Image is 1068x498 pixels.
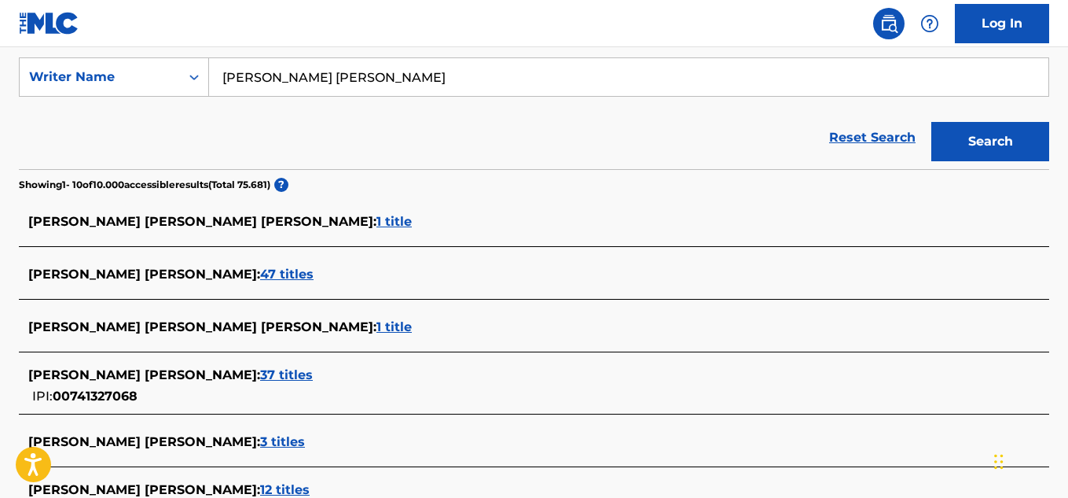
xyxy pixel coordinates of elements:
[32,389,53,404] span: IPI:
[989,422,1068,498] iframe: Chat Widget
[19,178,270,192] p: Showing 1 - 10 of 10.000 accessible results (Total 75.681 )
[931,122,1049,161] button: Search
[28,367,260,382] span: [PERSON_NAME] [PERSON_NAME] :
[914,8,945,39] div: Help
[989,422,1068,498] div: Widget de chat
[28,319,376,334] span: [PERSON_NAME] [PERSON_NAME] [PERSON_NAME] :
[53,389,138,404] span: 00741327068
[28,482,260,497] span: [PERSON_NAME] [PERSON_NAME] :
[28,434,260,449] span: [PERSON_NAME] [PERSON_NAME] :
[376,319,412,334] span: 1 title
[376,214,412,229] span: 1 title
[260,482,310,497] span: 12 titles
[29,68,171,87] div: Writer Name
[28,267,260,282] span: [PERSON_NAME] [PERSON_NAME] :
[274,178,288,192] span: ?
[879,14,898,33] img: search
[260,267,314,282] span: 47 titles
[873,8,905,39] a: Public Search
[19,57,1049,169] form: Search Form
[260,367,313,382] span: 37 titles
[28,214,376,229] span: [PERSON_NAME] [PERSON_NAME] [PERSON_NAME] :
[260,434,305,449] span: 3 titles
[955,4,1049,43] a: Log In
[994,438,1004,485] div: Arrastrar
[19,12,79,35] img: MLC Logo
[821,120,923,155] a: Reset Search
[920,14,939,33] img: help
